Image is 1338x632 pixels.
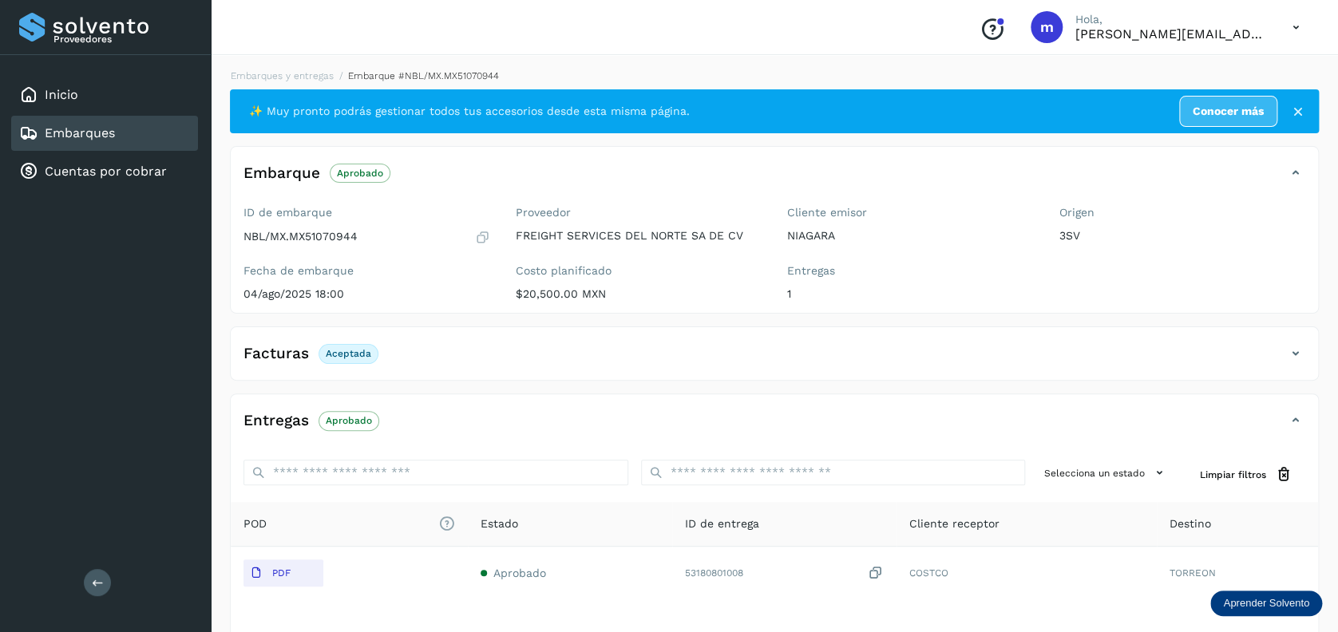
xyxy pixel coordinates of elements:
div: EmbarqueAprobado [231,160,1318,199]
div: 53180801008 [685,565,884,582]
span: Aprobado [493,567,546,579]
div: Cuentas por cobrar [11,154,198,189]
nav: breadcrumb [230,69,1319,83]
p: Proveedores [53,34,192,45]
div: Embarques [11,116,198,151]
p: FREIGHT SERVICES DEL NORTE SA DE CV [516,229,762,243]
div: FacturasAceptada [231,340,1318,380]
p: NBL/MX.MX51070944 [243,230,358,243]
label: Proveedor [516,206,762,219]
td: TORREON [1157,547,1318,599]
span: Limpiar filtros [1200,468,1266,482]
label: Cliente emisor [787,206,1034,219]
h4: Embarque [243,164,320,183]
p: 04/ago/2025 18:00 [243,287,490,301]
td: COSTCO [897,547,1157,599]
label: ID de embarque [243,206,490,219]
a: Conocer más [1179,96,1277,127]
p: Aceptada [326,348,371,359]
a: Embarques [45,125,115,140]
p: mariela.santiago@fsdelnorte.com [1075,26,1267,41]
p: PDF [272,567,291,579]
button: PDF [243,559,323,587]
span: POD [243,515,455,532]
a: Inicio [45,87,78,102]
label: Costo planificado [516,264,762,278]
p: NIAGARA [787,229,1034,243]
p: $20,500.00 MXN [516,287,762,301]
p: Hola, [1075,13,1267,26]
button: Limpiar filtros [1187,460,1305,489]
span: Cliente receptor [909,515,1000,532]
div: EntregasAprobado [231,407,1318,447]
span: ID de entrega [685,515,759,532]
label: Origen [1059,206,1306,219]
span: ✨ Muy pronto podrás gestionar todos tus accesorios desde esta misma página. [249,103,690,120]
div: Inicio [11,77,198,113]
p: Aprender Solvento [1223,597,1309,610]
p: 3SV [1059,229,1306,243]
span: Embarque #NBL/MX.MX51070944 [348,70,499,81]
label: Entregas [787,264,1034,278]
a: Embarques y entregas [231,70,334,81]
span: Estado [481,515,518,532]
h4: Facturas [243,345,309,363]
div: Aprender Solvento [1210,591,1322,616]
a: Cuentas por cobrar [45,164,167,179]
p: Aprobado [337,168,383,179]
button: Selecciona un estado [1038,460,1174,486]
h4: Entregas [243,412,309,430]
label: Fecha de embarque [243,264,490,278]
span: Destino [1170,515,1211,532]
p: 1 [787,287,1034,301]
p: Aprobado [326,415,372,426]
